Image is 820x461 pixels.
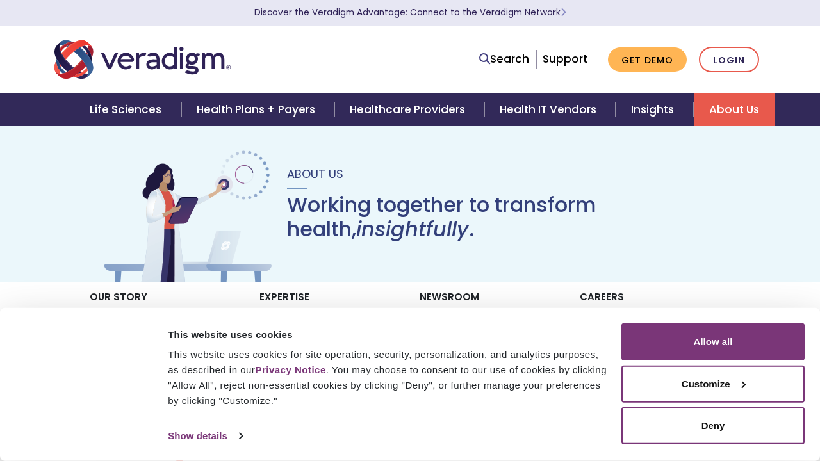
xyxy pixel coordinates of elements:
button: Customize [621,365,805,402]
a: Show details [168,426,242,446]
button: Allow all [621,323,805,360]
a: Support [543,51,587,67]
img: Veradigm logo [54,38,231,81]
button: Deny [621,407,805,444]
a: Health Plans + Payers [181,93,334,126]
em: insightfully [356,214,469,243]
a: Healthcare Providers [334,93,484,126]
div: This website uses cookies for site operation, security, personalization, and analytics purposes, ... [168,347,607,408]
a: Insights [616,93,693,126]
h1: Working together to transform health, . [287,193,720,242]
a: Get Demo [608,47,687,72]
span: About Us [287,166,343,182]
div: This website uses cookies [168,327,607,342]
a: Search [479,51,529,68]
a: Privacy Notice [255,364,325,375]
a: About Us [694,93,775,126]
span: Learn More [561,6,566,19]
a: Health IT Vendors [484,93,616,126]
a: Discover the Veradigm Advantage: Connect to the Veradigm NetworkLearn More [254,6,566,19]
a: Life Sciences [74,93,181,126]
a: Login [699,47,759,73]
